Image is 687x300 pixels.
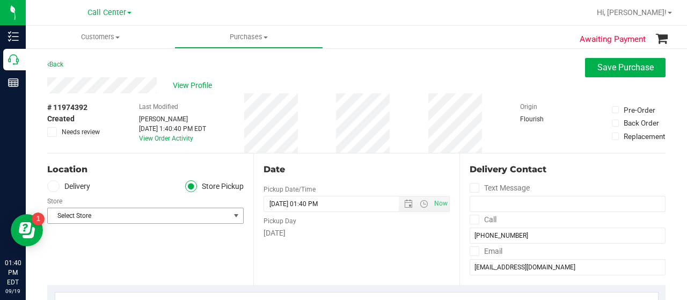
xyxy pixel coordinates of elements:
[5,287,21,295] p: 09/19
[47,61,63,68] a: Back
[47,102,87,113] span: # 11974392
[47,196,62,206] label: Store
[11,214,43,246] iframe: Resource center
[432,196,450,211] span: Set Current date
[585,58,666,77] button: Save Purchase
[8,54,19,65] inline-svg: Call Center
[8,31,19,42] inline-svg: Inventory
[624,118,659,128] div: Back Order
[8,77,19,88] inline-svg: Reports
[139,124,206,134] div: [DATE] 1:40:40 PM EDT
[48,208,230,223] span: Select Store
[173,80,216,91] span: View Profile
[415,200,433,208] span: Open the time view
[624,105,655,115] div: Pre-Order
[26,26,174,48] a: Customers
[32,213,45,225] iframe: Resource center unread badge
[624,131,665,142] div: Replacement
[47,163,244,176] div: Location
[520,102,537,112] label: Origin
[264,163,450,176] div: Date
[470,244,502,259] label: Email
[470,196,666,212] input: Format: (999) 999-9999
[139,114,206,124] div: [PERSON_NAME]
[264,228,450,239] div: [DATE]
[264,185,316,194] label: Pickup Date/Time
[26,32,174,42] span: Customers
[47,113,75,125] span: Created
[470,180,530,196] label: Text Message
[174,26,323,48] a: Purchases
[5,258,21,287] p: 01:40 PM EDT
[62,127,100,137] span: Needs review
[264,216,296,226] label: Pickup Day
[87,8,126,17] span: Call Center
[230,208,243,223] span: select
[185,180,244,193] label: Store Pickup
[47,180,90,193] label: Delivery
[175,32,323,42] span: Purchases
[520,114,574,124] div: Flourish
[580,33,646,46] span: Awaiting Payment
[399,200,418,208] span: Open the date view
[470,163,666,176] div: Delivery Contact
[597,62,654,72] span: Save Purchase
[139,135,193,142] a: View Order Activity
[470,228,666,244] input: Format: (999) 999-9999
[470,212,496,228] label: Call
[139,102,178,112] label: Last Modified
[597,8,667,17] span: Hi, [PERSON_NAME]!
